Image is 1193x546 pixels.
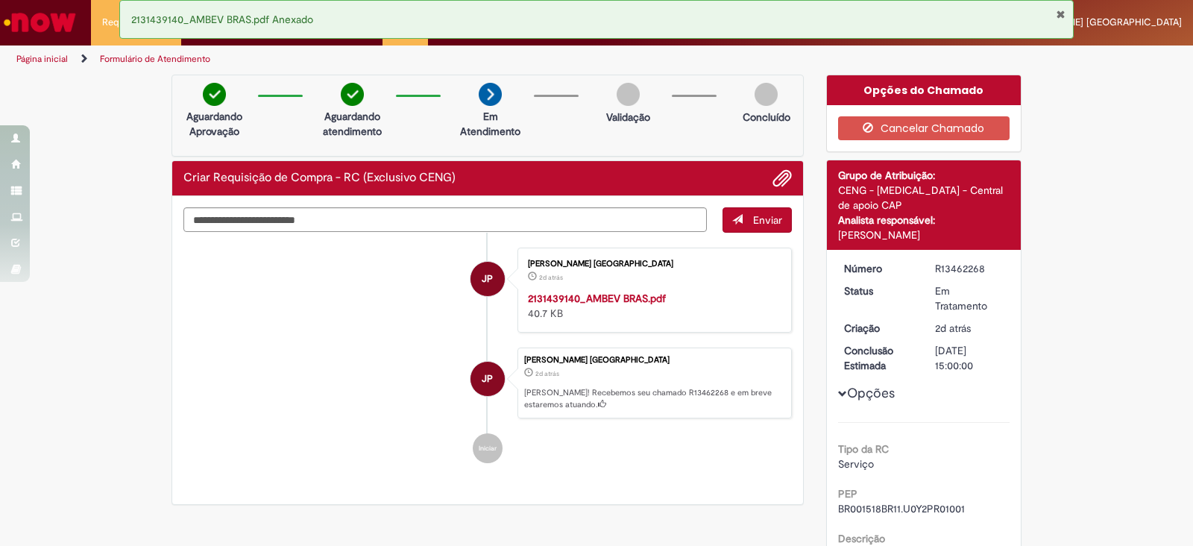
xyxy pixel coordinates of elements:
[341,83,364,106] img: check-circle-green.png
[772,169,792,188] button: Adicionar anexos
[539,273,563,282] span: 2d atrás
[528,292,666,305] a: 2131439140_AMBEV BRAS.pdf
[482,361,493,397] span: JP
[755,83,778,106] img: img-circle-grey.png
[183,207,707,233] textarea: Digite sua mensagem aqui...
[935,343,1004,373] div: [DATE] 15:00:00
[535,369,559,378] time: 29/08/2025 12:54:10
[1056,8,1065,20] button: Fechar Notificação
[838,168,1010,183] div: Grupo de Atribuição:
[838,487,857,501] b: PEP
[528,260,776,269] div: [PERSON_NAME] [GEOGRAPHIC_DATA]
[11,45,784,73] ul: Trilhas de página
[935,321,971,335] span: 2d atrás
[454,109,526,139] p: Em Atendimento
[838,183,1010,213] div: CENG - [MEDICAL_DATA] - Central de apoio CAP
[100,53,210,65] a: Formulário de Atendimento
[183,172,456,185] h2: Criar Requisição de Compra - RC (Exclusivo CENG) Histórico de tíquete
[1008,16,1182,28] span: [PERSON_NAME] [GEOGRAPHIC_DATA]
[203,83,226,106] img: check-circle-green.png
[935,321,971,335] time: 29/08/2025 12:54:10
[102,15,154,30] span: Requisições
[827,75,1022,105] div: Opções do Chamado
[838,457,874,471] span: Serviço
[470,262,505,296] div: Jediael Domingos Portugal
[16,53,68,65] a: Página inicial
[838,116,1010,140] button: Cancelar Chamado
[539,273,563,282] time: 29/08/2025 12:51:16
[482,261,493,297] span: JP
[838,532,885,545] b: Descrição
[183,348,792,419] li: Jediael Domingos Portugal
[528,291,776,321] div: 40.7 KB
[183,233,792,479] ul: Histórico de tíquete
[838,502,965,515] span: BR001518BR11.U0Y2PR01001
[838,228,1010,242] div: [PERSON_NAME]
[1,7,78,37] img: ServiceNow
[606,110,650,125] p: Validação
[833,261,925,276] dt: Número
[178,109,251,139] p: Aguardando Aprovação
[524,356,784,365] div: [PERSON_NAME] [GEOGRAPHIC_DATA]
[838,213,1010,228] div: Analista responsável:
[833,321,925,336] dt: Criação
[833,343,925,373] dt: Conclusão Estimada
[131,13,313,26] span: 2131439140_AMBEV BRAS.pdf Anexado
[524,387,784,410] p: [PERSON_NAME]! Recebemos seu chamado R13462268 e em breve estaremos atuando.
[935,261,1004,276] div: R13462268
[316,109,388,139] p: Aguardando atendimento
[479,83,502,106] img: arrow-next.png
[535,369,559,378] span: 2d atrás
[617,83,640,106] img: img-circle-grey.png
[753,213,782,227] span: Enviar
[935,283,1004,313] div: Em Tratamento
[723,207,792,233] button: Enviar
[470,362,505,396] div: Jediael Domingos Portugal
[935,321,1004,336] div: 29/08/2025 12:54:10
[833,283,925,298] dt: Status
[838,442,889,456] b: Tipo da RC
[743,110,790,125] p: Concluído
